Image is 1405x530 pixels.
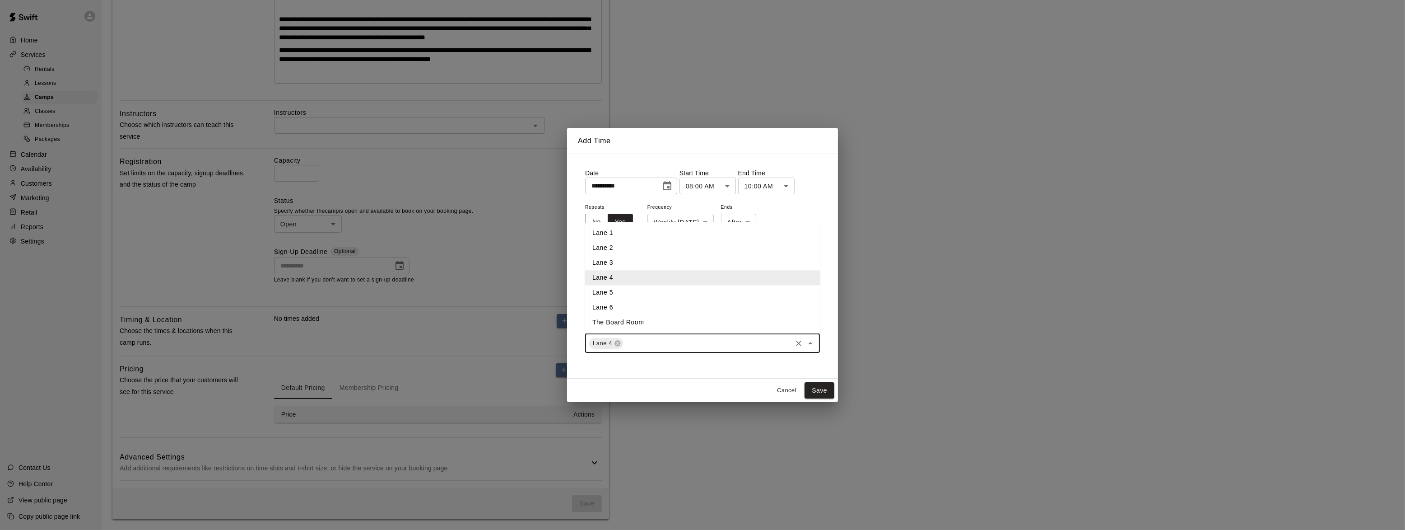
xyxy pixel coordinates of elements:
button: No [585,214,608,230]
div: After [721,214,756,230]
button: Choose date, selected date is Oct 19, 2025 [658,177,676,195]
button: Cancel [772,384,801,398]
button: Clear [792,337,805,350]
li: Lane 2 [585,240,820,255]
span: Frequency [647,202,714,214]
span: Lane 4 [589,339,616,348]
span: Ends [721,202,756,214]
li: Lane 6 [585,300,820,315]
li: Lane 4 [585,270,820,285]
div: Weekly [DATE] [647,214,714,230]
button: Close [804,337,817,350]
div: Lane 4 [589,338,623,349]
li: The Board Room [585,315,820,330]
p: Date [585,169,677,178]
div: 10:00 AM [738,178,795,194]
p: End Time [738,169,795,178]
li: Lane 5 [585,285,820,300]
p: Start Time [679,169,736,178]
li: Lane 3 [585,255,820,270]
button: Save [805,382,834,399]
button: Yes [608,214,633,230]
h2: Add Time [567,128,838,154]
div: 08:00 AM [679,178,736,194]
span: Repeats [585,202,640,214]
li: Lane 1 [585,225,820,240]
div: outlined button group [585,214,633,230]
